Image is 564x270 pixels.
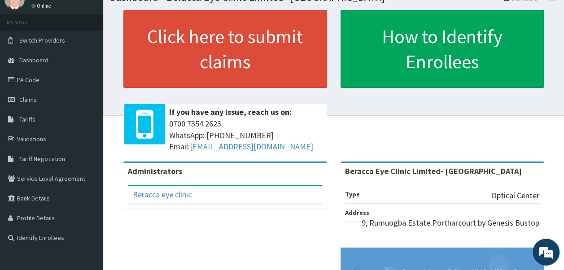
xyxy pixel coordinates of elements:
[128,166,182,176] b: Administrators
[19,115,35,123] span: Tariffs
[19,56,48,64] span: Dashboard
[345,190,360,198] b: Type
[19,155,65,163] span: Tariff Negotiation
[491,190,539,201] p: Optical Center
[362,217,539,229] p: 9, Rumuogba Estate Portharcourt by Genesis Bustop
[133,189,192,200] a: Beracca eye clinic
[123,10,327,88] a: Click here to submit claims
[169,118,323,152] span: 0700 7354 2623 WhatsApp: [PHONE_NUMBER] Email:
[31,3,53,9] a: Online
[345,209,369,217] b: Address
[19,36,65,44] span: Switch Providers
[19,96,37,104] span: Claims
[341,10,544,88] a: How to Identify Enrollees
[190,141,313,152] a: [EMAIL_ADDRESS][DOMAIN_NAME]
[345,166,522,176] strong: Beracca Eye Clinic Limited- [GEOGRAPHIC_DATA]
[169,107,292,117] b: If you have any issue, reach us on:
